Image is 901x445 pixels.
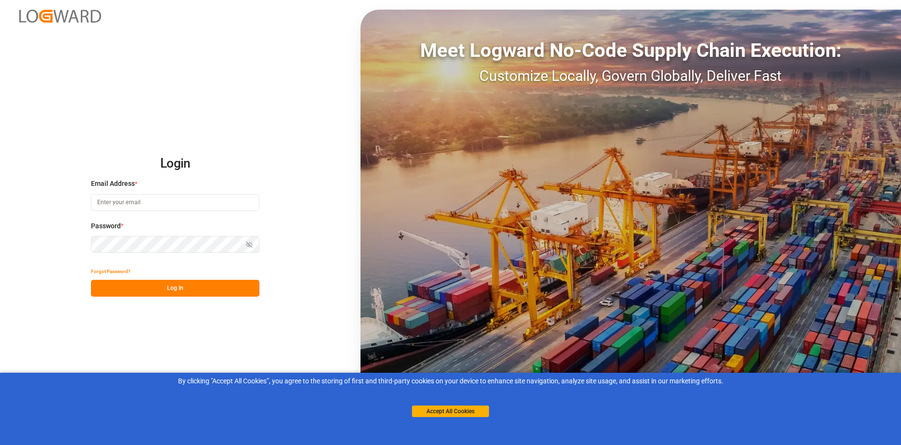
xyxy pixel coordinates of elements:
[91,263,130,280] button: Forgot Password?
[91,280,259,297] button: Log In
[91,194,259,211] input: Enter your email
[360,36,901,65] div: Meet Logward No-Code Supply Chain Execution:
[412,406,489,417] button: Accept All Cookies
[7,376,894,386] div: By clicking "Accept All Cookies”, you agree to the storing of first and third-party cookies on yo...
[19,10,101,23] img: Logward_new_orange.png
[91,221,121,231] span: Password
[91,179,135,189] span: Email Address
[91,148,259,179] h2: Login
[360,65,901,87] div: Customize Locally, Govern Globally, Deliver Fast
